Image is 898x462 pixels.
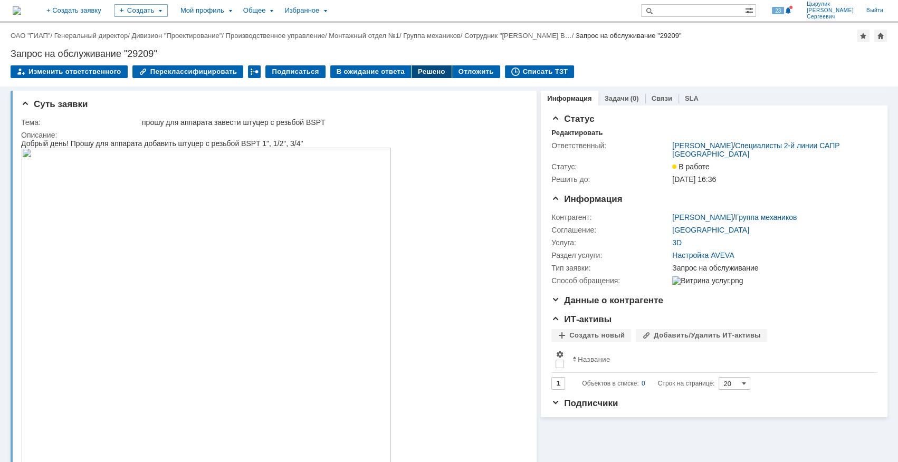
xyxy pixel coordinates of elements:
[582,380,638,387] span: Объектов в списке:
[54,32,132,40] div: /
[11,32,50,40] a: ОАО "ГИАП"
[551,114,594,124] span: Статус
[582,377,714,390] i: Строк на странице:
[464,32,572,40] a: Сотрудник "[PERSON_NAME] В…
[551,162,670,171] div: Статус:
[551,175,670,184] div: Решить до:
[464,32,576,40] div: /
[642,377,645,390] div: 0
[551,141,670,150] div: Ответственный:
[403,32,464,40] div: /
[551,194,622,204] span: Информация
[672,162,709,171] span: В работе
[131,32,222,40] a: Дивизион "Проектирование"
[745,5,756,15] span: Расширенный поиск
[11,32,54,40] div: /
[735,213,797,222] a: Группа механиков
[568,346,868,373] th: Название
[11,49,887,59] div: Запрос на обслуживание "29209"
[551,295,663,305] span: Данные о контрагенте
[551,398,618,408] span: Подписчики
[578,355,610,363] div: Название
[672,276,743,285] img: Витрина услуг.png
[605,94,629,102] a: Задачи
[21,99,88,109] span: Суть заявки
[551,238,670,247] div: Услуга:
[551,129,603,137] div: Редактировать
[672,141,839,158] a: Специалисты 2-й линии САПР [GEOGRAPHIC_DATA]
[672,238,682,247] a: 3D
[248,65,261,78] div: Работа с массовостью
[685,94,699,102] a: SLA
[630,94,639,102] div: (0)
[556,350,564,359] span: Настройки
[576,32,682,40] div: Запрос на обслуживание "29209"
[551,314,612,324] span: ИТ-активы
[551,276,670,285] div: Способ обращения:
[21,131,523,139] div: Описание:
[21,118,140,127] div: Тема:
[114,4,168,17] div: Создать
[672,226,749,234] a: [GEOGRAPHIC_DATA]
[672,141,733,150] a: [PERSON_NAME]
[13,6,21,15] a: Перейти на домашнюю страницу
[226,32,329,40] div: /
[672,213,733,222] a: [PERSON_NAME]
[551,264,670,272] div: Тип заявки:
[672,175,716,184] span: [DATE] 16:36
[807,7,854,14] span: [PERSON_NAME]
[874,30,887,42] div: Сделать домашней страницей
[672,264,872,272] div: Запрос на обслуживание
[672,213,797,222] div: /
[131,32,225,40] div: /
[13,6,21,15] img: logo
[142,118,521,127] div: прошу для аппарата завести штуцер с резьбой BSPT
[807,1,854,7] span: Цырулик
[551,213,670,222] div: Контрагент:
[652,94,672,102] a: Связи
[329,32,399,40] a: Монтажный отдел №1
[54,32,128,40] a: Генеральный директор
[329,32,403,40] div: /
[672,251,734,259] a: Настройка AVEVA
[772,7,784,14] span: 23
[672,141,872,158] div: /
[807,14,854,20] span: Сергеевич
[403,32,461,40] a: Группа механиков
[857,30,870,42] div: Добавить в избранное
[551,226,670,234] div: Соглашение:
[547,94,591,102] a: Информация
[226,32,325,40] a: Производственное управление
[551,251,670,259] div: Раздел услуги:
